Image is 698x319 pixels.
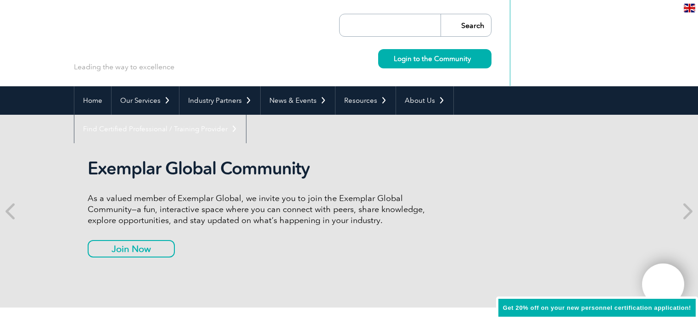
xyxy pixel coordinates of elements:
[471,56,476,61] img: svg+xml;nitro-empty-id=MzcwOjIyMw==-1;base64,PHN2ZyB2aWV3Qm94PSIwIDAgMTEgMTEiIHdpZHRoPSIxMSIgaGVp...
[261,86,335,115] a: News & Events
[88,240,175,257] a: Join Now
[112,86,179,115] a: Our Services
[335,86,396,115] a: Resources
[74,62,174,72] p: Leading the way to excellence
[503,304,691,311] span: Get 20% off on your new personnel certification application!
[396,86,453,115] a: About Us
[378,49,491,68] a: Login to the Community
[74,115,246,143] a: Find Certified Professional / Training Provider
[441,14,491,36] input: Search
[652,273,675,296] img: svg+xml;nitro-empty-id=MTgxNToxMTY=-1;base64,PHN2ZyB2aWV3Qm94PSIwIDAgNDAwIDQwMCIgd2lkdGg9IjQwMCIg...
[88,158,432,179] h2: Exemplar Global Community
[74,86,111,115] a: Home
[179,86,260,115] a: Industry Partners
[88,193,432,226] p: As a valued member of Exemplar Global, we invite you to join the Exemplar Global Community—a fun,...
[684,4,695,12] img: en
